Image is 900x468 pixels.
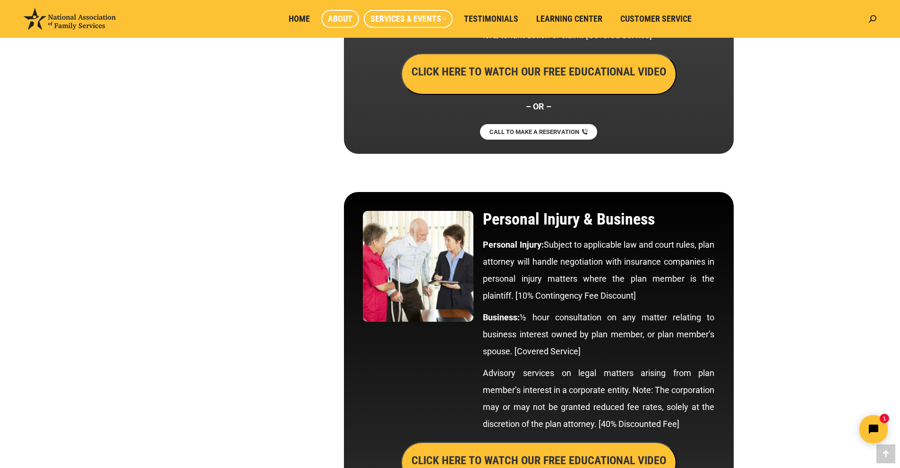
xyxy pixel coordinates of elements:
[620,14,692,24] span: Customer Service
[401,53,677,95] button: CLICK HERE TO WATCH OUR FREE EDUCATIONAL VIDEO
[363,211,474,322] img: Personal Injury & Business
[480,124,597,140] a: CALL TO MAKE A RESERVATION
[464,14,518,24] span: Testimonials
[483,236,714,304] p: Subject to applicable law and court rules, plan attorney will handle negotiation with insurance c...
[483,309,714,360] p: ½ hour consultation on any matter relating to business interest owned by plan member, or plan mem...
[526,101,551,111] strong: – OR –
[370,14,446,24] span: Services & Events
[483,240,543,250] strong: Personal Injury:
[530,10,609,28] a: Learning Center
[483,211,714,227] h2: Personal Injury & Business
[489,129,579,135] span: CALL TO MAKE A RESERVATION
[24,8,116,30] img: National Association of Family Services
[457,10,525,28] a: Testimonials
[328,14,352,24] span: About
[483,365,714,433] p: Advisory services on legal matters arising from plan member’s interest in a corporate entity. Not...
[321,10,359,28] a: About
[289,14,310,24] span: Home
[483,312,520,322] strong: Business:
[401,456,677,466] a: CLICK HERE TO WATCH OUR FREE EDUCATIONAL VIDEO
[282,10,317,28] a: Home
[614,10,698,28] a: Customer Service
[401,67,677,77] a: CLICK HERE TO WATCH OUR FREE EDUCATIONAL VIDEO
[411,64,666,80] h3: CLICK HERE TO WATCH OUR FREE EDUCATIONAL VIDEO
[733,407,896,451] iframe: Tidio Chat
[536,14,602,24] span: Learning Center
